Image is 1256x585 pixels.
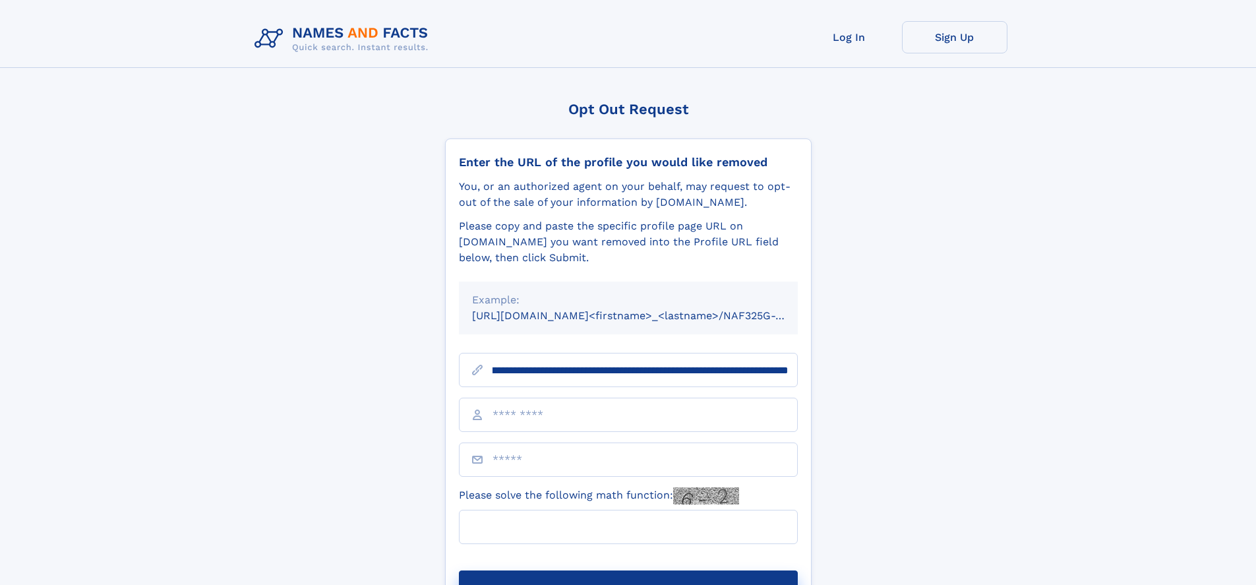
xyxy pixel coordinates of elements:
[796,21,902,53] a: Log In
[249,21,439,57] img: Logo Names and Facts
[459,487,739,505] label: Please solve the following math function:
[472,292,785,308] div: Example:
[902,21,1007,53] a: Sign Up
[459,218,798,266] div: Please copy and paste the specific profile page URL on [DOMAIN_NAME] you want removed into the Pr...
[445,101,812,117] div: Opt Out Request
[472,309,823,322] small: [URL][DOMAIN_NAME]<firstname>_<lastname>/NAF325G-xxxxxxxx
[459,179,798,210] div: You, or an authorized agent on your behalf, may request to opt-out of the sale of your informatio...
[459,155,798,169] div: Enter the URL of the profile you would like removed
